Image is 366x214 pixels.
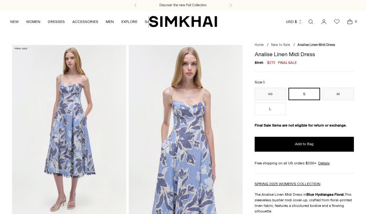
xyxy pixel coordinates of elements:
label: Size: [255,79,265,85]
a: DRESSES [48,15,65,29]
strong: Blue Hydrangea Floral. [306,192,345,197]
button: S [288,88,320,100]
a: ACCESSORIES [72,15,98,29]
span: Analise Linen Midi Dress [297,43,335,47]
span: S [263,80,265,84]
p: The Analise Linen Midi Dress in This sleeveless bustier midi cover-up, crafted from floral-printe... [255,192,354,214]
button: USD $ [286,15,302,29]
a: NEW [10,15,19,29]
a: Open cart modal [344,16,356,28]
div: / [293,42,295,48]
a: Wishlist [331,16,343,28]
a: New to Sale [271,43,290,47]
s: $545 [255,60,263,65]
div: / [267,42,269,48]
a: SPRING 2025 WOMEN'S COLLECTION [255,182,320,186]
strong: Final Sale items are not eligible for return or exchange. [255,123,347,127]
nav: breadcrumbs [255,42,354,48]
div: Free shipping on all US orders $200+ [255,160,354,166]
span: Add to Bag [295,141,314,147]
a: SALE [145,15,154,29]
a: WOMEN [26,15,40,29]
a: Open search modal [305,16,317,28]
a: Details [318,160,330,166]
a: Home [255,43,264,47]
button: M [323,88,354,100]
a: Discover the new Fall Collection [159,3,207,8]
button: XS [255,88,286,100]
a: EXPLORE [121,15,137,29]
a: SIMKHAI [149,16,217,28]
a: Go to the account page [318,16,330,28]
span: $272 [267,60,275,65]
h1: Analise Linen Midi Dress [255,51,354,57]
button: Add to Bag [255,137,354,152]
button: L [255,103,286,115]
a: MEN [106,15,114,29]
span: 0 [353,19,359,24]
